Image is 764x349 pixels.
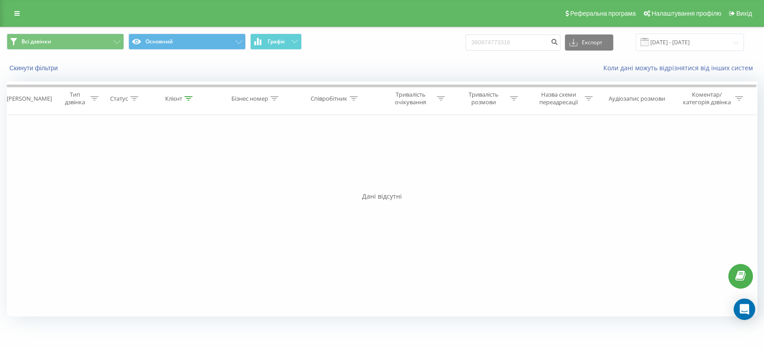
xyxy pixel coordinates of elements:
div: Тривалість розмови [460,91,508,106]
div: Назва схеми переадресації [534,91,582,106]
button: Скинути фільтри [7,64,62,72]
span: Налаштування профілю [651,10,721,17]
div: Тривалість очікування [387,91,435,106]
button: Всі дзвінки [7,34,124,50]
button: Графік [250,34,302,50]
input: Пошук за номером [465,34,560,51]
button: Основний [128,34,246,50]
button: Експорт [565,34,613,51]
span: Реферальна програма [570,10,636,17]
div: Статус [110,95,128,102]
span: Вихід [736,10,752,17]
div: Коментар/категорія дзвінка [680,91,733,106]
div: Open Intercom Messenger [734,298,755,320]
div: [PERSON_NAME] [7,95,52,102]
span: Графік [268,38,285,45]
span: Всі дзвінки [21,38,51,45]
div: Клієнт [165,95,182,102]
div: Співробітник [311,95,347,102]
div: Аудіозапис розмови [609,95,665,102]
div: Тип дзвінка [62,91,88,106]
a: Коли дані можуть відрізнятися вiд інших систем [603,64,757,72]
div: Дані відсутні [7,192,757,201]
div: Бізнес номер [231,95,268,102]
